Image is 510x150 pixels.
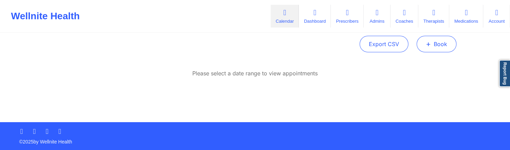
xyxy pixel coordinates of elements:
button: +Book [417,36,456,52]
p: Please select a date range to view appointments [192,69,318,77]
a: Therapists [418,5,449,28]
button: Export CSV [360,36,408,52]
span: + [426,42,431,46]
a: Account [483,5,510,28]
a: Prescribers [331,5,363,28]
a: Calendar [271,5,299,28]
a: Admins [364,5,390,28]
a: Dashboard [299,5,331,28]
a: Coaches [390,5,418,28]
a: Report Bug [499,60,510,87]
p: © 2025 by Wellnite Health [14,133,496,145]
a: Medications [449,5,483,28]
